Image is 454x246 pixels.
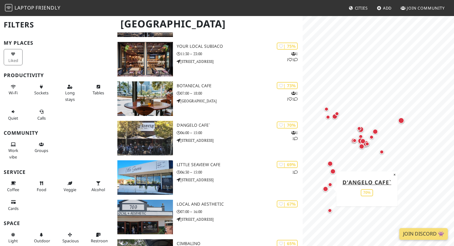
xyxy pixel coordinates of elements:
a: D'Angelo Cafe` | 70% 11 D'Angelo Cafe` 06:00 – 15:00 [STREET_ADDRESS] [114,121,303,155]
button: Wi-Fi [4,82,23,98]
div: Map marker [326,160,334,168]
a: Little Seaview Cafe | 69% 1 Little Seaview Cafe 06:30 – 15:00 [STREET_ADDRESS] [114,160,303,195]
button: Outdoor [32,230,51,246]
div: Map marker [331,113,339,121]
p: [STREET_ADDRESS] [177,137,303,143]
a: Botanical Cafe | 73% 111 Botanical Cafe 07:00 – 18:00 [GEOGRAPHIC_DATA] [114,81,303,116]
span: Group tables [35,148,48,153]
span: Spacious [62,238,79,244]
span: Veggie [64,187,76,192]
div: | 75% [277,43,298,50]
p: [STREET_ADDRESS] [177,216,303,222]
span: Friendly [36,4,60,11]
button: Long stays [61,82,79,104]
span: Outdoor area [34,238,50,244]
span: Restroom [91,238,109,244]
span: Natural light [8,238,18,244]
a: Cities [346,2,370,14]
span: Food [37,187,46,192]
button: Light [4,230,23,246]
button: Sockets [32,82,51,98]
div: Map marker [397,116,406,125]
h3: Productivity [4,72,110,78]
span: Alcohol [91,187,105,192]
button: Restroom [89,230,108,246]
button: Cards [4,197,23,213]
p: [STREET_ADDRESS] [177,59,303,64]
p: [STREET_ADDRESS] [177,177,303,183]
p: 1 1 [291,130,298,141]
h2: Filters [4,15,110,34]
button: Calls [32,107,51,123]
span: Cities [355,5,368,11]
h3: Community [4,130,110,136]
a: Your Local Subiaco | 75% 111 Your Local Subiaco 11:30 – 23:00 [STREET_ADDRESS] [114,42,303,76]
span: Long stays [65,90,75,102]
span: Stable Wi-Fi [9,90,18,96]
div: Map marker [333,110,341,117]
img: Botanical Cafe [117,81,173,116]
h3: Service [4,169,110,175]
div: Map marker [326,207,334,214]
div: Map marker [362,139,371,148]
button: Quiet [4,107,23,123]
span: Video/audio calls [37,115,46,121]
p: 1 1 1 [287,90,298,102]
div: Map marker [323,105,330,113]
p: 06:00 – 15:00 [177,130,303,136]
a: Add [374,2,394,14]
a: Join Community [398,2,447,14]
a: Local and Aesthetic | 67% Local and Aesthetic 07:00 – 16:00 [STREET_ADDRESS] [114,200,303,234]
div: Map marker [350,137,358,145]
h3: Little Seaview Cafe [177,162,303,167]
div: Map marker [355,125,363,132]
button: Coffee [4,178,23,195]
p: 11:30 – 23:00 [177,51,303,57]
span: Laptop [15,4,35,11]
h3: Your Local Subiaco [177,44,303,49]
div: Map marker [356,125,365,134]
button: Groups [32,139,51,156]
button: Spacious [61,230,79,246]
p: 06:30 – 15:00 [177,169,303,175]
button: Work vibe [4,139,23,162]
p: 1 1 1 [287,51,298,63]
span: Join Community [407,5,445,11]
div: Map marker [368,133,375,141]
div: Map marker [371,128,379,136]
span: People working [8,148,18,159]
p: [GEOGRAPHIC_DATA] [177,98,303,104]
span: Credit cards [8,206,19,211]
div: Map marker [356,137,365,145]
img: LaptopFriendly [5,4,12,11]
button: Tables [89,82,108,98]
div: Map marker [324,113,332,121]
div: Map marker [322,185,330,193]
div: Map marker [326,181,334,188]
span: Add [383,5,392,11]
button: Alcohol [89,178,108,195]
img: Little Seaview Cafe [117,160,173,195]
div: Map marker [329,167,337,175]
button: Close popup [392,171,397,178]
h3: D'Angelo Cafe` [177,123,303,128]
img: Local and Aesthetic [117,200,173,234]
button: Veggie [61,178,79,195]
h3: Local and Aesthetic [177,202,303,207]
div: | 69% [277,161,298,168]
div: 70% [361,189,373,196]
span: Coffee [7,187,19,192]
div: Map marker [364,140,371,148]
h3: Botanical Cafe [177,83,303,88]
div: | 73% [277,82,298,89]
p: 07:00 – 16:00 [177,209,303,215]
span: Work-friendly tables [93,90,104,96]
div: | 67% [277,200,298,207]
span: Quiet [8,115,18,121]
img: D'Angelo Cafe` [117,121,173,155]
h3: My Places [4,40,110,46]
a: D'Angelo Cafe` [343,178,391,186]
div: Map marker [359,137,367,145]
div: Map marker [378,148,385,156]
img: Your Local Subiaco [117,42,173,76]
